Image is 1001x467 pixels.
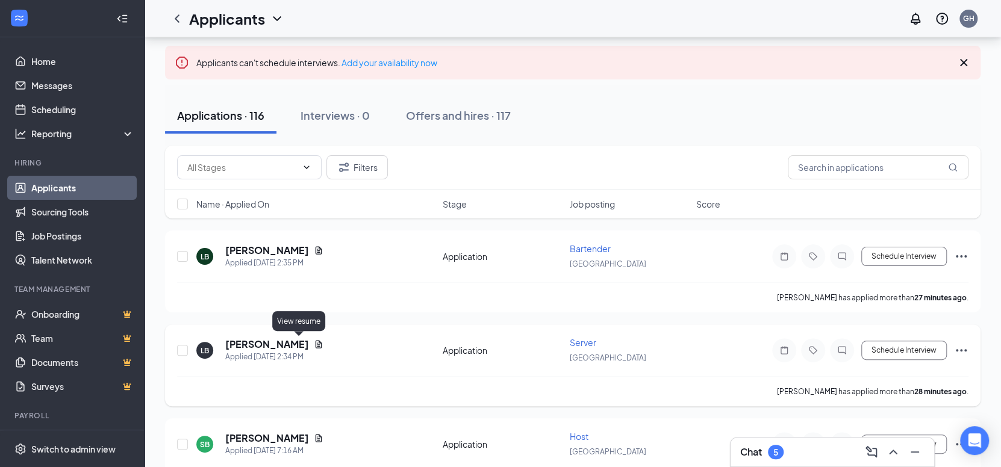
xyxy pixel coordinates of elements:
[31,374,134,398] a: SurveysCrown
[31,200,134,224] a: Sourcing Tools
[956,55,971,70] svg: Cross
[31,302,134,326] a: OnboardingCrown
[570,259,646,268] span: [GEOGRAPHIC_DATA]
[196,57,437,68] span: Applicants can't schedule interviews.
[225,351,323,363] div: Applied [DATE] 2:34 PM
[806,345,820,355] svg: Tag
[935,11,949,26] svg: QuestionInfo
[225,338,309,351] h5: [PERSON_NAME]
[177,108,264,123] div: Applications · 116
[570,198,615,210] span: Job posting
[788,155,968,179] input: Search in applications
[14,284,132,294] div: Team Management
[314,246,323,255] svg: Document
[963,13,974,23] div: GH
[31,128,135,140] div: Reporting
[225,244,309,257] h5: [PERSON_NAME]
[31,49,134,73] a: Home
[884,442,903,462] button: ChevronUp
[31,97,134,122] a: Scheduling
[905,442,925,462] button: Minimize
[773,447,778,457] div: 5
[225,257,323,269] div: Applied [DATE] 2:35 PM
[835,252,849,261] svg: ChatInactive
[570,243,611,254] span: Bartender
[14,410,132,421] div: Payroll
[835,345,849,355] svg: ChatInactive
[31,176,134,200] a: Applicants
[31,73,134,97] a: Messages
[175,55,189,70] svg: Error
[908,11,923,26] svg: Notifications
[270,11,284,26] svg: ChevronDown
[31,224,134,248] a: Job Postings
[31,248,134,272] a: Talent Network
[960,426,989,455] div: Open Intercom Messenger
[406,108,511,123] div: Offers and hires · 117
[189,8,265,29] h1: Applicants
[13,12,25,24] svg: WorkstreamLogo
[948,162,958,172] svg: MagnifyingGlass
[864,445,879,459] svg: ComposeMessage
[777,252,791,261] svg: Note
[908,445,922,459] svg: Minimize
[225,431,309,445] h5: [PERSON_NAME]
[341,57,437,68] a: Add your availability now
[886,445,900,459] svg: ChevronUp
[302,162,311,172] svg: ChevronDown
[272,311,325,331] div: View resume
[201,252,209,262] div: LB
[777,345,791,355] svg: Note
[187,161,297,174] input: All Stages
[201,345,209,356] div: LB
[570,337,596,348] span: Server
[116,13,128,25] svg: Collapse
[301,108,370,123] div: Interviews · 0
[861,247,947,266] button: Schedule Interview
[14,158,132,168] div: Hiring
[14,443,27,455] svg: Settings
[337,160,351,175] svg: Filter
[806,252,820,261] svg: Tag
[861,341,947,360] button: Schedule Interview
[954,343,968,357] svg: Ellipses
[443,438,563,450] div: Application
[225,445,323,457] div: Applied [DATE] 7:16 AM
[443,250,563,262] div: Application
[200,439,210,450] div: SB
[777,292,968,303] p: [PERSON_NAME] has applied more than .
[31,428,134,453] a: PayrollCrown
[314,433,323,443] svg: Document
[570,447,646,456] span: [GEOGRAPHIC_DATA]
[31,350,134,374] a: DocumentsCrown
[696,198,720,210] span: Score
[777,386,968,397] p: [PERSON_NAME] has applied more than .
[31,326,134,350] a: TeamCrown
[443,344,563,356] div: Application
[14,128,27,140] svg: Analysis
[861,435,947,454] button: Schedule Interview
[31,443,116,455] div: Switch to admin view
[740,445,762,459] h3: Chat
[170,11,184,26] svg: ChevronLeft
[570,353,646,362] span: [GEOGRAPHIC_DATA]
[914,387,967,396] b: 28 minutes ago
[914,293,967,302] b: 27 minutes ago
[954,437,968,451] svg: Ellipses
[954,249,968,264] svg: Ellipses
[862,442,881,462] button: ComposeMessage
[443,198,467,210] span: Stage
[314,339,323,349] svg: Document
[326,155,388,179] button: Filter Filters
[570,431,588,442] span: Host
[196,198,269,210] span: Name · Applied On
